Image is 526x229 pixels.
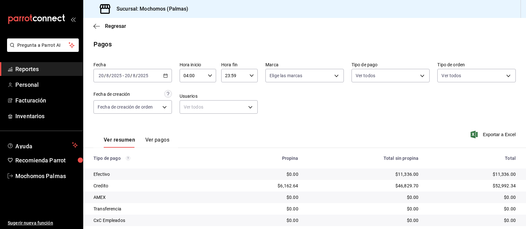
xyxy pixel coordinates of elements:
[93,62,172,67] label: Fecha
[98,73,104,78] input: --
[227,206,298,212] div: $0.00
[270,72,302,79] span: Elige las marcas
[125,73,130,78] input: --
[93,156,216,161] div: Tipo de pago
[123,73,124,78] span: -
[15,80,78,89] span: Personal
[15,96,78,105] span: Facturación
[356,72,375,79] span: Ver todos
[227,194,298,200] div: $0.00
[138,73,149,78] input: ----
[106,73,109,78] input: --
[429,206,516,212] div: $0.00
[104,137,169,148] div: navigation tabs
[352,62,430,67] label: Tipo de pago
[429,171,516,177] div: $11,336.00
[111,5,189,13] h3: Sucursal: Mochomos (Palmas)
[17,42,69,49] span: Pregunta a Parrot AI
[309,171,419,177] div: $11,336.00
[180,94,258,98] label: Usuarios
[104,73,106,78] span: /
[227,156,298,161] div: Propina
[15,172,78,180] span: Mochomos Palmas
[15,156,78,165] span: Recomienda Parrot
[180,62,216,67] label: Hora inicio
[429,156,516,161] div: Total
[15,141,69,149] span: Ayuda
[145,137,169,148] button: Ver pagos
[105,23,126,29] span: Regresar
[126,156,130,160] svg: Los pagos realizados con Pay y otras terminales son montos brutos.
[93,206,216,212] div: Transferencia
[15,112,78,120] span: Inventarios
[309,206,419,212] div: $0.00
[133,73,136,78] input: --
[93,91,130,98] div: Fecha de creación
[93,194,216,200] div: AMEX
[93,39,112,49] div: Pagos
[98,104,153,110] span: Fecha de creación de orden
[93,23,126,29] button: Regresar
[437,62,516,67] label: Tipo de orden
[227,217,298,224] div: $0.00
[7,38,79,52] button: Pregunta a Parrot AI
[309,217,419,224] div: $0.00
[104,137,135,148] button: Ver resumen
[109,73,111,78] span: /
[111,73,122,78] input: ----
[4,46,79,53] a: Pregunta a Parrot AI
[472,131,516,138] button: Exportar a Excel
[309,183,419,189] div: $46,829.70
[221,62,258,67] label: Hora fin
[130,73,132,78] span: /
[227,183,298,189] div: $6,162.64
[93,183,216,189] div: Credito
[136,73,138,78] span: /
[93,171,216,177] div: Efectivo
[429,217,516,224] div: $0.00
[15,65,78,73] span: Reportes
[429,194,516,200] div: $0.00
[441,72,461,79] span: Ver todos
[93,217,216,224] div: CxC Empleados
[309,156,419,161] div: Total sin propina
[8,220,78,226] span: Sugerir nueva función
[265,62,344,67] label: Marca
[429,183,516,189] div: $52,992.34
[309,194,419,200] div: $0.00
[180,100,258,114] div: Ver todos
[70,17,76,22] button: open_drawer_menu
[227,171,298,177] div: $0.00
